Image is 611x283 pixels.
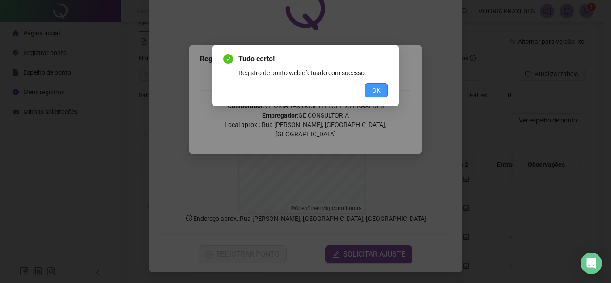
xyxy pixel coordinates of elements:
[372,85,381,95] span: OK
[238,54,388,64] span: Tudo certo!
[365,83,388,97] button: OK
[223,54,233,64] span: check-circle
[238,68,388,78] div: Registro de ponto web efetuado com sucesso.
[581,253,602,274] div: Open Intercom Messenger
